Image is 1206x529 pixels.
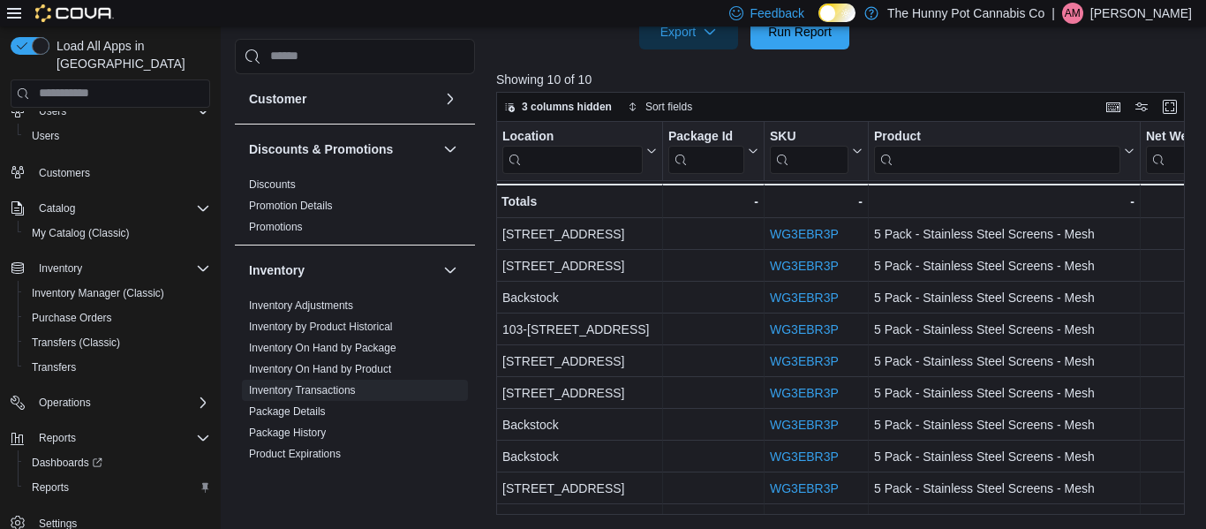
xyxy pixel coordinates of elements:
[770,450,839,464] a: WG3EBR3P
[874,129,1120,146] div: Product
[770,481,839,495] a: WG3EBR3P
[32,286,164,300] span: Inventory Manager (Classic)
[874,129,1120,174] div: Product
[4,99,217,124] button: Users
[770,386,839,400] a: WG3EBR3P
[249,342,396,354] a: Inventory On Hand by Package
[874,255,1134,276] div: 5 Pack - Stainless Steel Screens - Mesh
[18,450,217,475] a: Dashboards
[249,261,436,279] button: Inventory
[770,354,839,368] a: WG3EBR3P
[39,431,76,445] span: Reports
[4,159,217,185] button: Customers
[249,321,393,333] a: Inventory by Product Historical
[818,4,856,22] input: Dark Mode
[249,199,333,213] span: Promotion Details
[249,468,329,482] span: Purchase Orders
[874,446,1134,467] div: 5 Pack - Stainless Steel Screens - Mesh
[770,259,839,273] a: WG3EBR3P
[650,14,727,49] span: Export
[32,101,73,122] button: Users
[249,363,391,375] a: Inventory On Hand by Product
[32,258,89,279] button: Inventory
[25,332,127,353] a: Transfers (Classic)
[25,477,76,498] a: Reports
[249,447,341,461] span: Product Expirations
[1090,3,1192,24] p: [PERSON_NAME]
[4,426,217,450] button: Reports
[49,37,210,72] span: Load All Apps in [GEOGRAPHIC_DATA]
[249,90,306,108] h3: Customer
[502,446,657,467] div: Backstock
[32,311,112,325] span: Purchase Orders
[874,319,1134,340] div: 5 Pack - Stainless Steel Screens - Mesh
[249,448,341,460] a: Product Expirations
[249,384,356,397] a: Inventory Transactions
[522,100,612,114] span: 3 columns hidden
[32,427,83,449] button: Reports
[770,191,863,212] div: -
[18,221,217,246] button: My Catalog (Classic)
[770,129,848,174] div: SKU URL
[502,129,643,174] div: Location
[25,223,137,244] a: My Catalog (Classic)
[25,283,171,304] a: Inventory Manager (Classic)
[874,129,1134,174] button: Product
[1159,96,1180,117] button: Enter fullscreen
[750,4,804,22] span: Feedback
[32,162,97,184] a: Customers
[874,191,1134,212] div: -
[668,129,758,174] button: Package Id
[668,129,744,146] div: Package Id
[1065,3,1081,24] span: AM
[235,174,475,245] div: Discounts & Promotions
[18,330,217,355] button: Transfers (Classic)
[32,480,69,495] span: Reports
[249,178,296,192] span: Discounts
[25,283,210,304] span: Inventory Manager (Classic)
[249,200,333,212] a: Promotion Details
[25,125,66,147] a: Users
[874,414,1134,435] div: 5 Pack - Stainless Steel Screens - Mesh
[249,404,326,419] span: Package Details
[32,360,76,374] span: Transfers
[18,124,217,148] button: Users
[502,129,643,146] div: Location
[25,477,210,498] span: Reports
[32,258,210,279] span: Inventory
[668,129,744,174] div: Package URL
[249,221,303,233] a: Promotions
[874,351,1134,372] div: 5 Pack - Stainless Steel Screens - Mesh
[502,129,657,174] button: Location
[249,261,305,279] h3: Inventory
[502,287,657,308] div: Backstock
[768,23,832,41] span: Run Report
[32,427,210,449] span: Reports
[39,261,82,276] span: Inventory
[4,256,217,281] button: Inventory
[39,166,90,180] span: Customers
[770,291,839,305] a: WG3EBR3P
[18,306,217,330] button: Purchase Orders
[35,4,114,22] img: Cova
[249,178,296,191] a: Discounts
[32,161,210,183] span: Customers
[39,201,75,215] span: Catalog
[249,341,396,355] span: Inventory On Hand by Package
[32,226,130,240] span: My Catalog (Classic)
[818,22,819,23] span: Dark Mode
[501,191,657,212] div: Totals
[25,332,210,353] span: Transfers (Classic)
[249,90,436,108] button: Customer
[32,129,59,143] span: Users
[770,227,839,241] a: WG3EBR3P
[18,355,217,380] button: Transfers
[249,383,356,397] span: Inventory Transactions
[887,3,1044,24] p: The Hunny Pot Cannabis Co
[502,414,657,435] div: Backstock
[645,100,692,114] span: Sort fields
[750,14,849,49] button: Run Report
[874,223,1134,245] div: 5 Pack - Stainless Steel Screens - Mesh
[32,198,82,219] button: Catalog
[4,390,217,415] button: Operations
